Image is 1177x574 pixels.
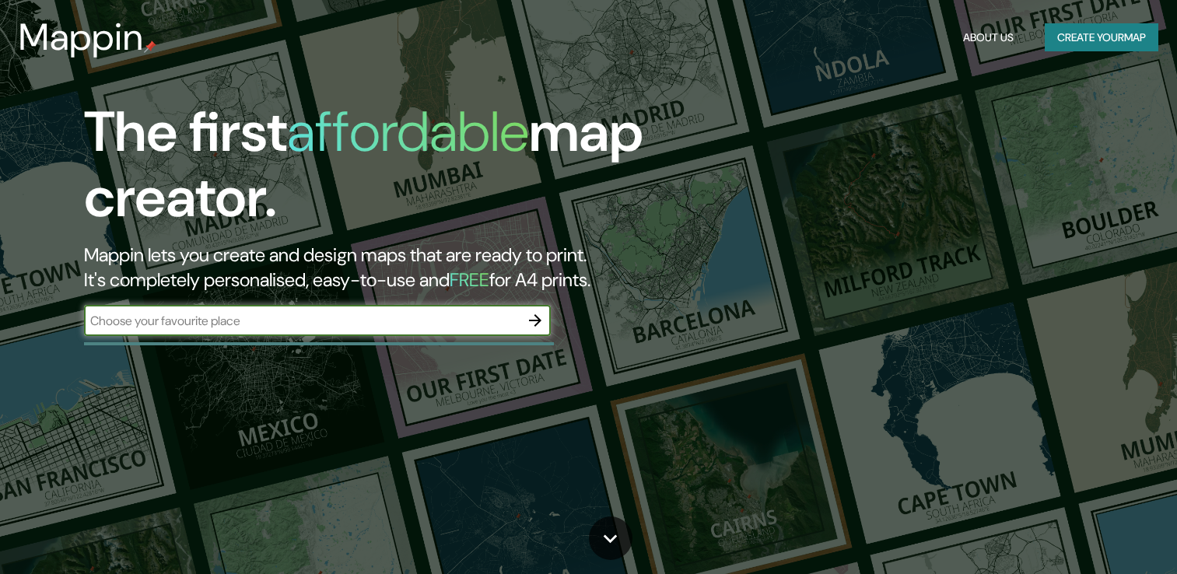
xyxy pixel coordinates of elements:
h2: Mappin lets you create and design maps that are ready to print. It's completely personalised, eas... [84,243,673,292]
button: About Us [957,23,1020,52]
h1: affordable [287,96,529,168]
h5: FREE [450,268,489,292]
input: Choose your favourite place [84,312,520,330]
h1: The first map creator. [84,100,673,243]
button: Create yourmap [1045,23,1158,52]
img: mappin-pin [144,40,156,53]
h3: Mappin [19,16,144,59]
